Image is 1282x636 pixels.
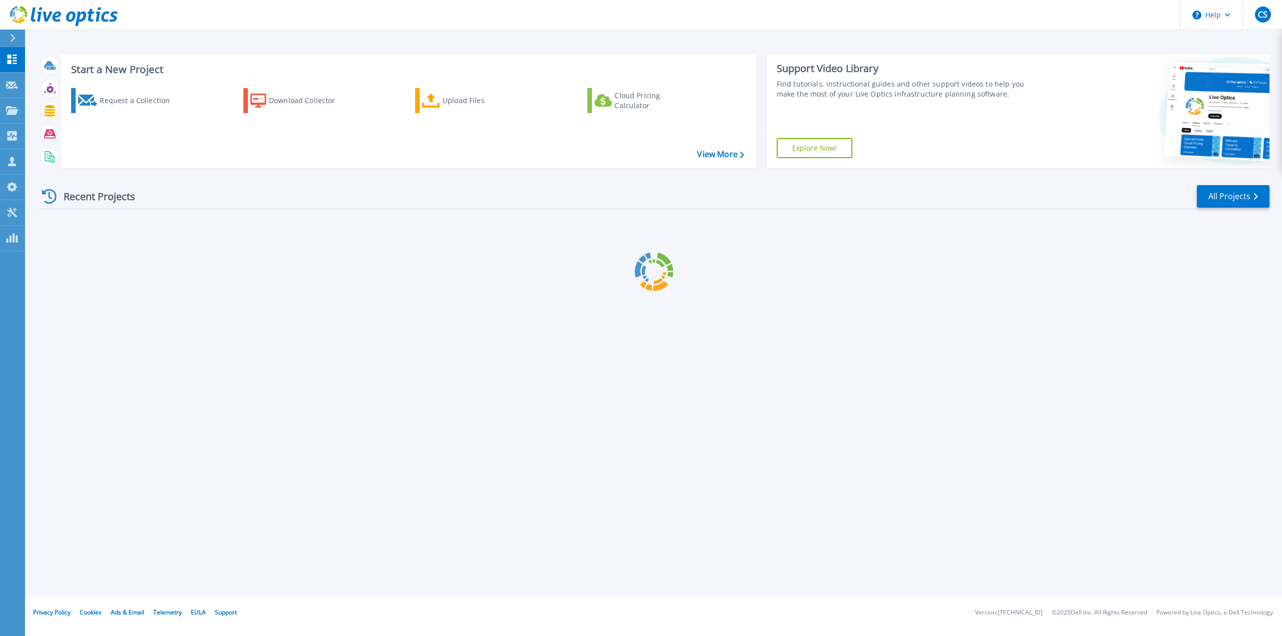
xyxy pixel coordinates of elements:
div: Request a Collection [100,91,180,111]
a: Upload Files [415,88,527,113]
div: Upload Files [443,91,523,111]
a: Request a Collection [71,88,183,113]
li: Powered by Live Optics, a Dell Technology [1156,609,1273,616]
div: Recent Projects [39,184,149,209]
li: Version: [TECHNICAL_ID] [975,609,1043,616]
a: Cloud Pricing Calculator [587,88,699,113]
a: Explore Now! [777,138,853,158]
div: Download Collector [269,91,349,111]
a: Support [215,608,237,616]
span: CS [1258,11,1267,19]
div: Find tutorials, instructional guides and other support videos to help you make the most of your L... [777,79,1037,99]
a: EULA [191,608,206,616]
a: Privacy Policy [33,608,71,616]
h3: Start a New Project [71,64,744,75]
div: Support Video Library [777,62,1037,75]
li: © 2025 Dell Inc. All Rights Reserved [1052,609,1147,616]
a: Telemetry [153,608,182,616]
a: Download Collector [243,88,355,113]
a: Ads & Email [111,608,144,616]
a: All Projects [1197,185,1269,208]
div: Cloud Pricing Calculator [614,91,695,111]
a: View More [697,150,744,159]
a: Cookies [80,608,102,616]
